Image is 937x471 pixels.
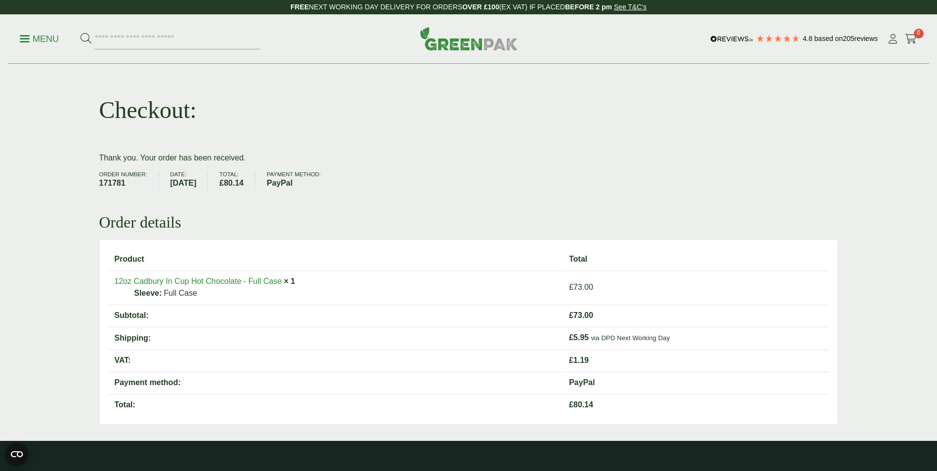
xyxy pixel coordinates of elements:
[109,372,562,393] th: Payment method:
[569,333,589,342] span: 5.95
[462,3,499,11] strong: OVER £100
[569,311,593,319] span: 73.00
[905,32,917,46] a: 0
[170,172,208,189] li: Date:
[99,177,147,189] strong: 171781
[109,350,562,371] th: VAT:
[569,333,573,342] span: £
[563,372,829,393] td: PayPal
[569,311,573,319] span: £
[99,213,838,232] h2: Order details
[20,33,59,43] a: Menu
[109,394,562,415] th: Total:
[109,327,562,349] th: Shipping:
[614,3,647,11] a: See T&C's
[710,36,753,42] img: REVIEWS.io
[914,29,924,39] span: 0
[569,283,573,291] span: £
[115,277,282,285] a: 12oz Cadbury In Cup Hot Chocolate - Full Case
[855,35,878,42] span: reviews
[563,249,829,270] th: Total
[591,334,670,342] small: via DPD Next Working Day
[803,35,814,42] span: 4.8
[887,34,899,44] i: My Account
[815,35,843,42] span: Based on
[219,179,224,187] span: £
[905,34,917,44] i: Cart
[170,177,196,189] strong: [DATE]
[290,3,309,11] strong: FREE
[420,27,518,50] img: GreenPak Supplies
[134,287,162,299] strong: Sleeve:
[99,152,838,164] p: Thank you. Your order has been received.
[569,356,589,364] span: 1.19
[109,249,562,270] th: Product
[756,34,800,43] div: 4.79 Stars
[99,96,197,124] h1: Checkout:
[569,400,593,409] span: 80.14
[20,33,59,45] p: Menu
[267,177,321,189] strong: PayPal
[134,287,556,299] p: Full Case
[569,283,593,291] bdi: 73.00
[99,172,159,189] li: Order number:
[219,179,244,187] bdi: 80.14
[843,35,854,42] span: 205
[569,356,573,364] span: £
[565,3,612,11] strong: BEFORE 2 pm
[267,172,332,189] li: Payment method:
[109,305,562,326] th: Subtotal:
[5,442,29,466] button: Open CMP widget
[219,172,255,189] li: Total:
[569,400,573,409] span: £
[284,277,295,285] strong: × 1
